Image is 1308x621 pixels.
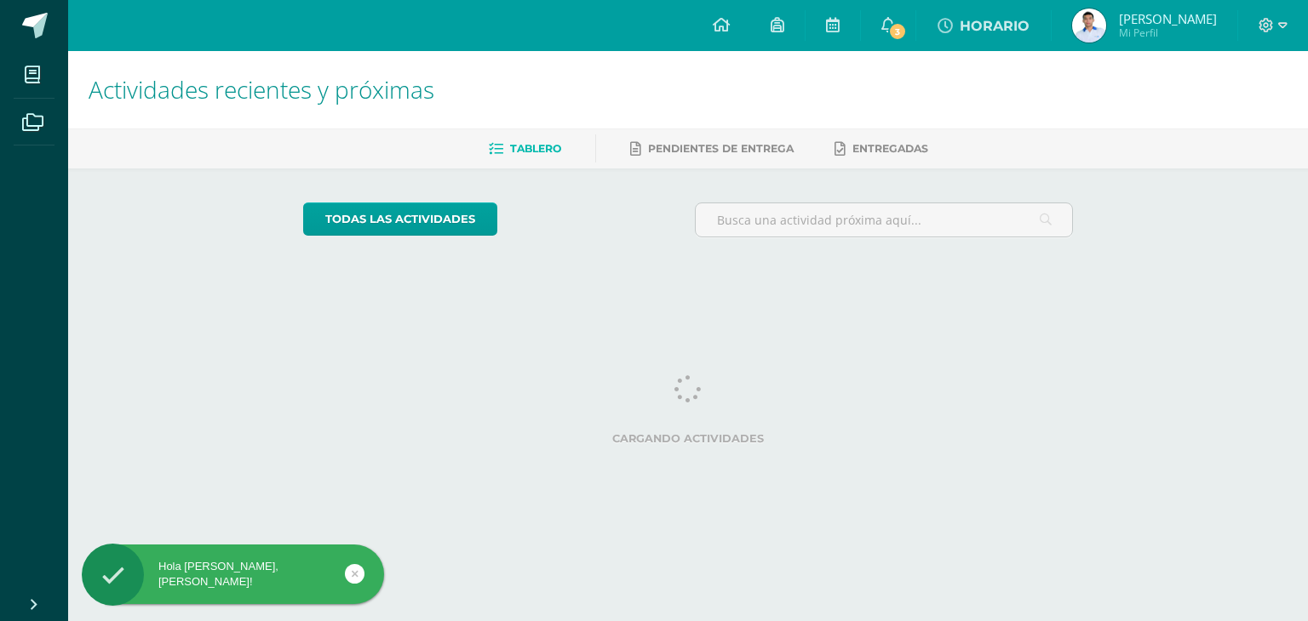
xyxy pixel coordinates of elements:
span: 3 [888,22,907,41]
a: Tablero [489,135,561,162]
a: Entregadas [835,135,928,162]
a: todas las Actividades [303,202,497,236]
input: Busca una actividad próxima aquí... [696,203,1073,236]
span: Actividades recientes y próximas [89,73,434,105]
span: Pendientes de entrega [648,142,794,155]
span: Mi Perfil [1119,26,1217,40]
label: Cargando actividades [303,432,1074,445]
a: Pendientes de entrega [630,135,794,162]
div: Hola [PERSON_NAME], [PERSON_NAME]! [82,559,384,590]
img: 6ed5506e6d87bd8ebab60dce38c7b054.png [1072,9,1106,43]
span: HORARIO [960,18,1030,34]
span: Tablero [510,142,561,155]
span: Entregadas [852,142,928,155]
span: [PERSON_NAME] [1119,10,1217,27]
